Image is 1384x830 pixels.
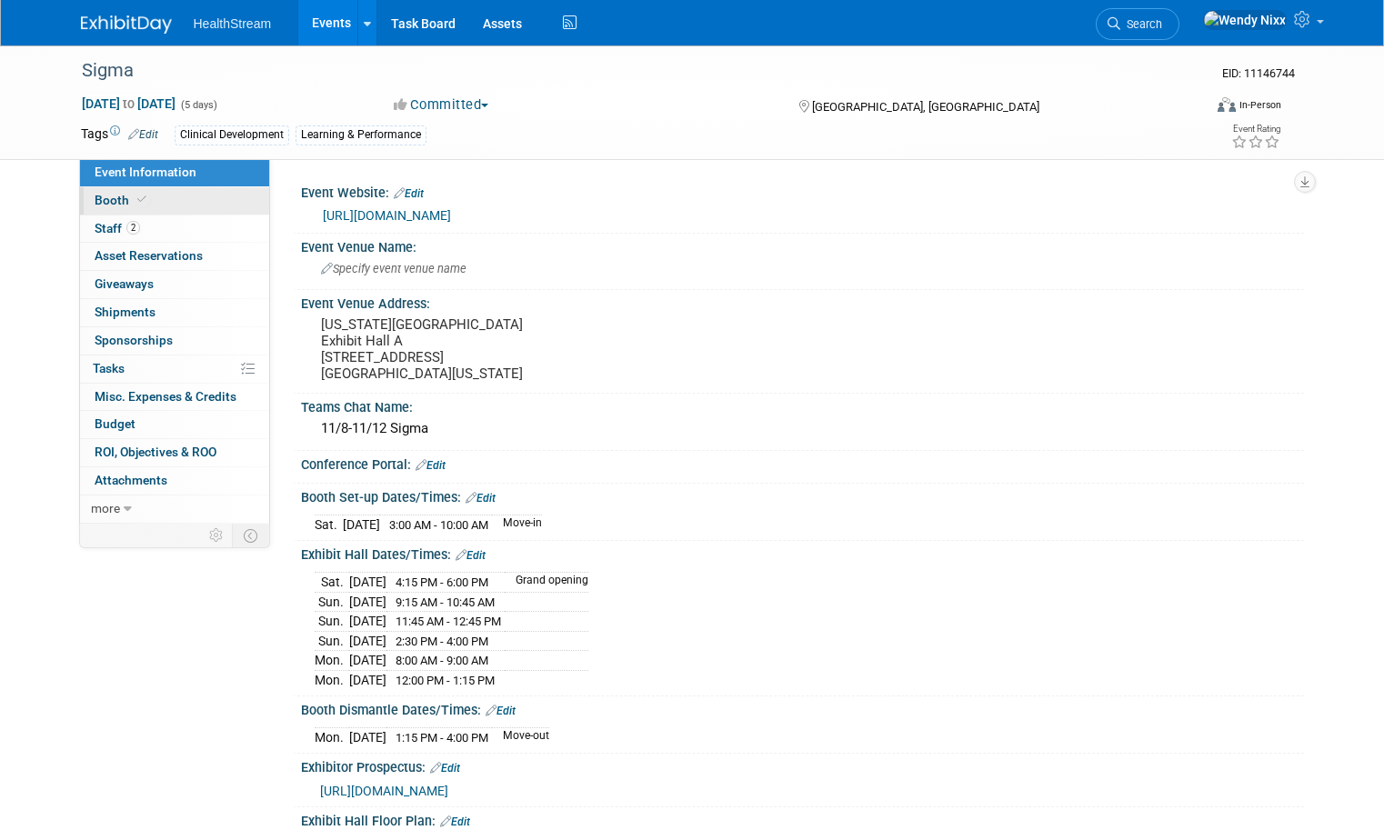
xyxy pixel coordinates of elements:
div: Exhibitor Prospectus: [301,754,1304,777]
a: ROI, Objectives & ROO [80,439,269,466]
a: Edit [416,459,446,472]
span: 4:15 PM - 6:00 PM [396,575,488,589]
span: more [91,501,120,515]
div: Event Venue Address: [301,290,1304,313]
span: Asset Reservations [95,248,203,263]
a: Giveaways [80,271,269,298]
a: Budget [80,411,269,438]
td: Sun. [315,592,349,612]
a: Sponsorships [80,327,269,355]
div: In-Person [1239,98,1281,112]
span: to [120,96,137,111]
span: Shipments [95,305,155,319]
a: Event Information [80,159,269,186]
img: Format-Inperson.png [1218,97,1236,112]
td: Sun. [315,631,349,651]
div: Event Rating [1231,125,1280,134]
a: Booth [80,187,269,215]
span: Search [1120,17,1162,31]
img: ExhibitDay [81,15,172,34]
td: [DATE] [349,572,386,592]
div: Teams Chat Name: [301,394,1304,416]
pre: [US_STATE][GEOGRAPHIC_DATA] Exhibit Hall A [STREET_ADDRESS] [GEOGRAPHIC_DATA][US_STATE] [321,316,699,382]
span: Attachments [95,473,167,487]
span: 11:45 AM - 12:45 PM [396,615,501,628]
span: 3:00 AM - 10:00 AM [389,518,488,532]
span: Event ID: 11146744 [1222,66,1295,80]
td: [DATE] [349,631,386,651]
img: Wendy Nixx [1203,10,1287,30]
td: [DATE] [349,651,386,671]
td: Sun. [315,612,349,632]
button: Committed [387,95,496,115]
td: Sat. [315,572,349,592]
td: Sat. [315,515,343,534]
span: [GEOGRAPHIC_DATA], [GEOGRAPHIC_DATA] [812,100,1039,114]
a: Search [1096,8,1179,40]
a: Misc. Expenses & Credits [80,384,269,411]
span: Staff [95,221,140,235]
a: Edit [128,128,158,141]
div: Booth Set-up Dates/Times: [301,484,1304,507]
td: [DATE] [349,670,386,689]
td: Move-in [492,515,542,534]
div: Exhibit Hall Dates/Times: [301,541,1304,565]
span: [DATE] [DATE] [81,95,176,112]
td: Mon. [315,727,349,746]
span: HealthStream [194,16,272,31]
td: [DATE] [349,727,386,746]
span: 2 [126,221,140,235]
a: Tasks [80,355,269,383]
td: Grand opening [505,572,588,592]
i: Booth reservation complete [137,195,146,205]
td: Tags [81,125,158,145]
span: ROI, Objectives & ROO [95,445,216,459]
a: Asset Reservations [80,243,269,270]
span: 12:00 PM - 1:15 PM [396,674,495,687]
div: 11/8-11/12 Sigma [315,415,1290,443]
a: Edit [466,492,496,505]
div: Event Venue Name: [301,234,1304,256]
div: Learning & Performance [296,125,426,145]
span: Sponsorships [95,333,173,347]
div: Event Format [1104,95,1281,122]
td: [DATE] [343,515,380,534]
td: Move-out [492,727,549,746]
td: [DATE] [349,612,386,632]
a: Edit [394,187,424,200]
a: more [80,495,269,523]
span: 2:30 PM - 4:00 PM [396,635,488,648]
span: Budget [95,416,135,431]
a: [URL][DOMAIN_NAME] [323,208,451,223]
span: Misc. Expenses & Credits [95,389,236,404]
td: Mon. [315,670,349,689]
span: Event Information [95,165,196,179]
span: Specify event venue name [321,262,466,275]
div: Conference Portal: [301,451,1304,475]
span: 1:15 PM - 4:00 PM [396,731,488,745]
td: Personalize Event Tab Strip [201,524,233,547]
span: 8:00 AM - 9:00 AM [396,654,488,667]
div: Event Website: [301,179,1304,203]
div: Booth Dismantle Dates/Times: [301,696,1304,720]
a: Edit [430,762,460,775]
a: Edit [486,705,516,717]
span: (5 days) [179,99,217,111]
span: Booth [95,193,150,207]
a: Staff2 [80,215,269,243]
div: Clinical Development [175,125,289,145]
span: 9:15 AM - 10:45 AM [396,595,495,609]
td: Toggle Event Tabs [232,524,269,547]
a: Edit [456,549,486,562]
td: Mon. [315,651,349,671]
td: [DATE] [349,592,386,612]
span: Giveaways [95,276,154,291]
div: Sigma [75,55,1179,87]
a: Shipments [80,299,269,326]
a: Attachments [80,467,269,495]
a: [URL][DOMAIN_NAME] [320,784,448,798]
a: Edit [440,815,470,828]
span: Tasks [93,361,125,375]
